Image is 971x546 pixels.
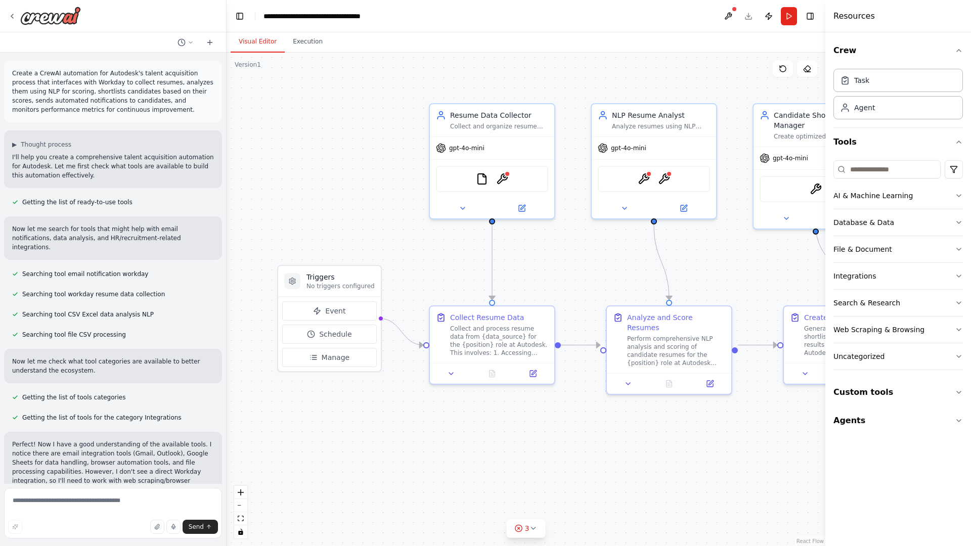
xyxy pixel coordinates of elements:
button: Send [183,520,218,534]
div: Agent [854,103,875,113]
div: Collect Resume DataCollect and process resume data from {data_source} for the {position} role at ... [429,305,555,385]
button: AI & Machine Learning [833,183,963,209]
p: Now let me check what tool categories are available to better understand the ecosystem. [12,357,214,375]
button: Agents [833,406,963,435]
button: Upload files [150,520,164,534]
div: Perform comprehensive NLP analysis and scoring of candidate resumes for the {position} role at Au... [627,335,725,367]
div: Generate optimized candidate shortlists based on scoring results for the {position} role at Autod... [804,325,902,357]
span: Searching tool workday resume data collection [22,290,165,298]
button: toggle interactivity [234,525,247,538]
div: Version 1 [235,61,261,69]
a: React Flow attribution [797,538,824,544]
div: TriggersNo triggers configuredEventScheduleManage [277,265,382,372]
p: No triggers configured [306,282,375,290]
button: Switch to previous chat [173,36,198,49]
div: Collect Resume Data [450,312,524,323]
button: Crew [833,36,963,65]
div: Analyze resumes using NLP techniques to generate comprehensive candidate scores for the {position... [612,122,710,130]
span: Manage [322,352,350,362]
button: Database & Data [833,209,963,236]
button: No output available [471,368,514,380]
button: Custom tools [833,378,963,406]
span: gpt-4o-mini [611,144,646,152]
img: ContextualAIRerankTool [658,173,670,185]
button: Hide left sidebar [233,9,247,23]
button: Open in side panel [515,368,550,380]
span: Getting the list of ready-to-use tools [22,198,133,206]
nav: breadcrumb [263,11,377,21]
div: Analyze and Score ResumesPerform comprehensive NLP analysis and scoring of candidate resumes for ... [606,305,732,395]
g: Edge from b6e1c089-a4b6-4c92-b53e-b10b51ef2828 to 72331abb-4469-4ed5-9894-cc1f401b8c47 [649,224,674,300]
button: No output available [648,378,691,390]
div: Analyze and Score Resumes [627,312,725,333]
g: Edge from a032d19f-b306-434b-a2a4-b5605d392f77 to 1a3ae97c-923f-49bb-956b-c427ae9e4064 [487,224,497,300]
img: Notion MCP Server [810,183,822,195]
button: Hide right sidebar [803,9,817,23]
p: Now let me search for tools that might help with email notifications, data analysis, and HR/recru... [12,224,214,252]
span: gpt-4o-mini [449,144,484,152]
p: Create a CrewAI automation for Autodesk's talent acquisition process that interfaces with Workday... [12,69,214,114]
div: Search & Research [833,298,900,308]
button: Open in side panel [692,378,727,390]
button: Manage [282,348,377,367]
div: Candidate Shortlisting ManagerCreate optimized candidate shortlists based on scoring results for ... [753,103,879,230]
div: Create Candidate ShortlistGenerate optimized candidate shortlists based on scoring results for th... [783,305,909,385]
button: Open in side panel [655,202,712,214]
div: NLP Resume Analyst [612,110,710,120]
button: Web Scraping & Browsing [833,316,963,343]
div: NLP Resume AnalystAnalyze resumes using NLP techniques to generate comprehensive candidate scores... [591,103,717,219]
button: zoom out [234,499,247,512]
span: Getting the list of tools for the category Integrations [22,414,182,422]
button: zoom in [234,486,247,499]
img: ContextualAIParseTool [496,173,508,185]
img: Logo [20,7,81,25]
div: File & Document [833,244,892,254]
span: Getting the list of tools categories [22,393,125,401]
div: Collect and organize resume data from {data_source} (Workday exports, uploaded files, or web inte... [450,122,548,130]
span: 3 [525,523,529,533]
span: Searching tool email notification workday [22,270,148,278]
img: FileReadTool [476,173,488,185]
span: Send [189,523,204,531]
span: Thought process [21,141,71,149]
button: Visual Editor [231,31,285,53]
button: fit view [234,512,247,525]
button: Search & Research [833,290,963,316]
h4: Resources [833,10,875,22]
button: File & Document [833,236,963,262]
span: Searching tool file CSV processing [22,331,126,339]
button: Integrations [833,263,963,289]
div: Resume Data CollectorCollect and organize resume data from {data_source} (Workday exports, upload... [429,103,555,219]
button: Schedule [282,325,377,344]
span: ▶ [12,141,17,149]
h3: Triggers [306,272,375,282]
button: Tools [833,128,963,156]
div: Resume Data Collector [450,110,548,120]
button: Open in side panel [493,202,550,214]
g: Edge from 72331abb-4469-4ed5-9894-cc1f401b8c47 to 5afbeebd-6b26-4521-b30b-50871337d7ea [738,340,777,350]
div: Create Candidate Shortlist [804,312,898,323]
button: 3 [507,519,546,538]
button: Improve this prompt [8,520,22,534]
span: Schedule [319,329,351,339]
p: Perfect! Now I have a good understanding of the available tools. I notice there are email integra... [12,440,214,494]
button: Click to speak your automation idea [166,520,181,534]
div: Integrations [833,271,876,281]
g: Edge from triggers to 1a3ae97c-923f-49bb-956b-c427ae9e4064 [380,313,423,350]
div: Candidate Shortlisting Manager [774,110,872,130]
button: Execution [285,31,331,53]
img: ContextualAIQueryTool [638,173,650,185]
g: Edge from 1a3ae97c-923f-49bb-956b-c427ae9e4064 to 72331abb-4469-4ed5-9894-cc1f401b8c47 [561,340,600,350]
span: Event [325,306,345,316]
div: Task [854,75,869,85]
div: Tools [833,156,963,378]
p: I'll help you create a comprehensive talent acquisition automation for Autodesk. Let me first che... [12,153,214,180]
div: Collect and process resume data from {data_source} for the {position} role at Autodesk. This invo... [450,325,548,357]
div: React Flow controls [234,486,247,538]
div: Web Scraping & Browsing [833,325,924,335]
div: Database & Data [833,217,894,227]
span: Searching tool CSV Excel data analysis NLP [22,310,154,318]
div: Crew [833,65,963,127]
div: Uncategorized [833,351,885,361]
button: ▶Thought process [12,141,71,149]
